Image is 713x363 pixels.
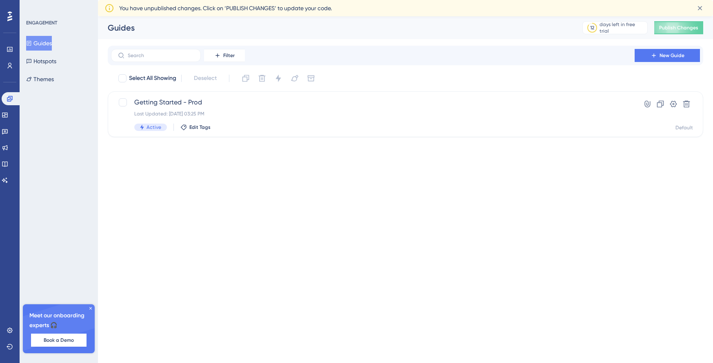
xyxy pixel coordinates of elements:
button: Themes [26,72,54,86]
span: Book a Demo [44,337,74,343]
span: Deselect [194,73,217,83]
input: Search [128,53,194,58]
span: Meet our onboarding experts 🎧 [29,311,88,330]
div: Guides [108,22,562,33]
button: Publish Changes [654,21,703,34]
button: Book a Demo [31,334,87,347]
span: Getting Started - Prod [134,97,611,107]
span: Edit Tags [189,124,211,131]
span: Select All Showing [129,73,176,83]
div: Last Updated: [DATE] 03:25 PM [134,111,611,117]
span: Filter [223,52,235,59]
div: days left in free trial [600,21,645,34]
button: Edit Tags [180,124,211,131]
button: Deselect [187,71,224,86]
button: Guides [26,36,52,51]
div: ENGAGEMENT [26,20,57,26]
button: Hotspots [26,54,56,69]
button: Filter [204,49,245,62]
div: Default [675,124,693,131]
span: You have unpublished changes. Click on ‘PUBLISH CHANGES’ to update your code. [119,3,332,13]
div: 12 [590,24,594,31]
span: New Guide [660,52,684,59]
span: Active [147,124,161,131]
span: Publish Changes [659,24,698,31]
button: New Guide [635,49,700,62]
